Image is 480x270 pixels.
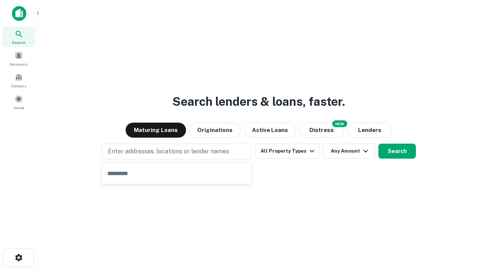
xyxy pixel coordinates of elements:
a: Contacts [2,70,35,90]
h3: Search lenders & loans, faster. [172,93,345,111]
button: Enter addresses, locations or lender names [102,144,252,159]
button: Active Loans [244,123,296,138]
img: capitalize-icon.png [12,6,26,21]
button: All Property Types [255,144,320,159]
button: Lenders [347,123,392,138]
span: Saved [13,105,24,111]
span: Contacts [11,83,26,89]
p: Enter addresses, locations or lender names [108,147,229,156]
div: NEW [332,120,347,127]
iframe: Chat Widget [442,210,480,246]
button: Search distressed loans with lien and other non-mortgage details. [299,123,344,138]
a: Search [2,27,35,47]
button: Search [378,144,416,159]
a: Saved [2,92,35,112]
button: Originations [189,123,241,138]
span: Search [12,39,25,45]
button: Maturing Loans [126,123,186,138]
a: Borrowers [2,48,35,69]
span: Borrowers [10,61,28,67]
button: Any Amount [323,144,375,159]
